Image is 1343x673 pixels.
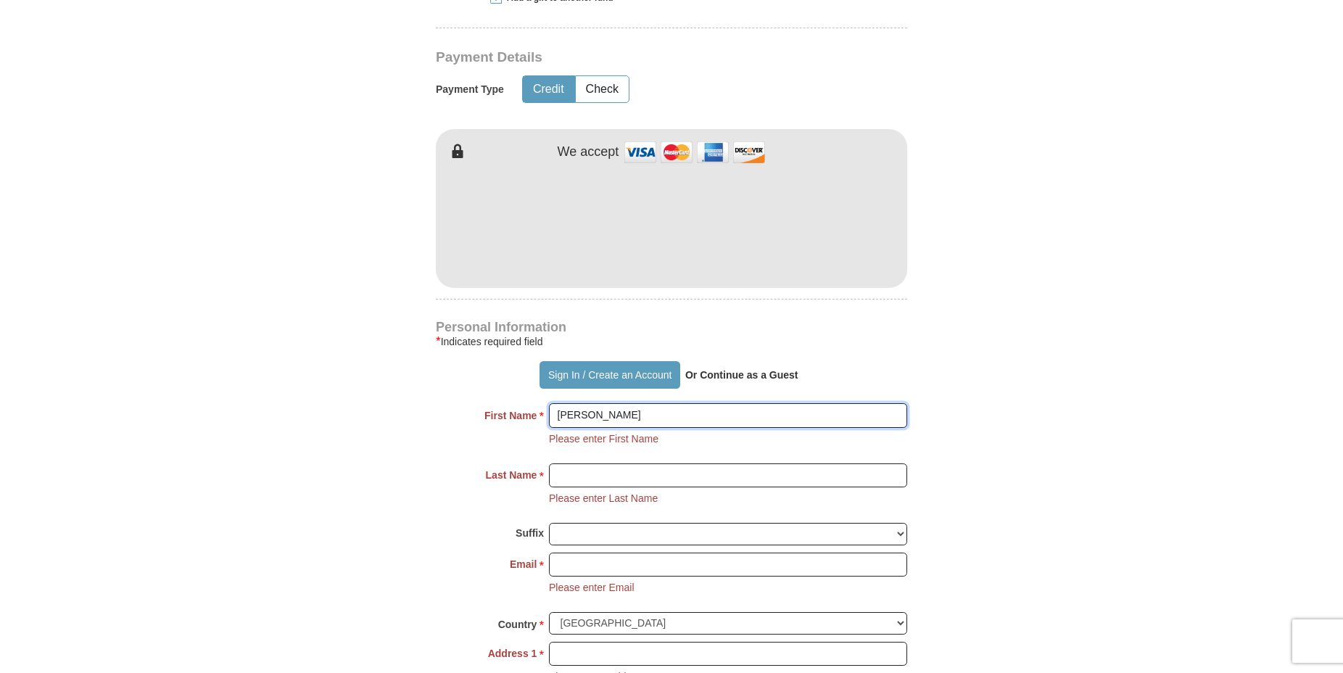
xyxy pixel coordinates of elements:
li: Please enter First Name [549,432,658,446]
button: Check [576,76,629,103]
strong: Or Continue as a Guest [685,369,798,381]
h3: Payment Details [436,49,806,66]
strong: Suffix [516,523,544,543]
h5: Payment Type [436,83,504,96]
h4: Personal Information [436,321,907,333]
li: Please enter Last Name [549,491,658,505]
div: Indicates required field [436,333,907,350]
h4: We accept [558,144,619,160]
img: credit cards accepted [622,136,767,168]
strong: Last Name [486,465,537,485]
button: Sign In / Create an Account [540,361,679,389]
strong: Address 1 [488,643,537,664]
strong: First Name [484,405,537,426]
button: Credit [523,76,574,103]
strong: Email [510,554,537,574]
li: Please enter Email [549,580,635,595]
strong: Country [498,614,537,635]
